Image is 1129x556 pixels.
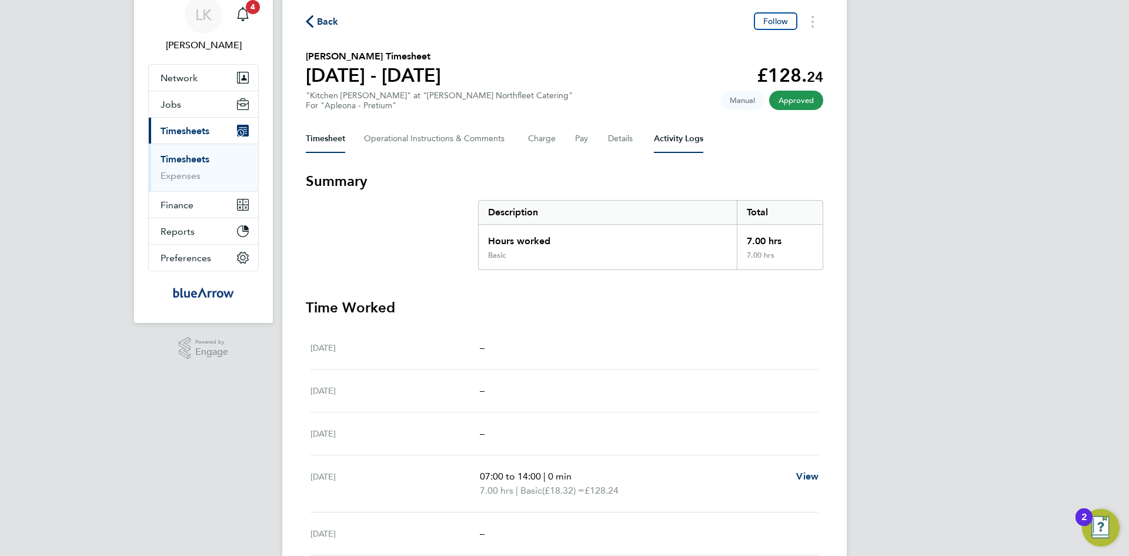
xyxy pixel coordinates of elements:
span: Jobs [161,99,181,110]
img: bluearrow-logo-retina.png [173,283,234,302]
span: 24 [807,68,823,85]
span: Louise Kempster [148,38,259,52]
span: 07:00 to 14:00 [480,471,541,482]
button: Charge [528,125,556,153]
div: [DATE] [310,527,480,541]
a: Powered byEngage [179,337,229,359]
div: [DATE] [310,384,480,398]
button: Jobs [149,91,258,117]
button: Network [149,65,258,91]
div: Summary [478,200,823,270]
span: £128.24 [584,485,619,496]
h3: Summary [306,172,823,191]
app-decimal: £128. [757,64,823,86]
div: [DATE] [310,427,480,441]
a: Timesheets [161,154,209,165]
span: – [480,385,485,396]
button: Operational Instructions & Comments [364,125,509,153]
span: – [480,528,485,539]
span: LK [195,7,212,22]
span: 0 min [548,471,572,482]
a: View [796,470,819,484]
span: | [516,485,518,496]
button: Back [306,14,339,29]
div: [DATE] [310,341,480,355]
button: Follow [754,12,797,30]
span: Finance [161,199,193,211]
h3: Time Worked [306,298,823,317]
span: Timesheets [161,125,209,136]
div: [DATE] [310,470,480,498]
div: Total [737,201,823,224]
div: Timesheets [149,144,258,191]
span: – [480,342,485,353]
a: Expenses [161,170,201,181]
h1: [DATE] - [DATE] [306,64,441,87]
div: 7.00 hrs [737,251,823,269]
button: Open Resource Center, 2 new notifications [1082,509,1120,547]
span: Back [317,15,339,29]
button: Details [608,125,635,153]
button: Timesheets [149,118,258,144]
span: Engage [195,347,228,357]
span: | [543,471,546,482]
button: Timesheet [306,125,345,153]
span: This timesheet has been approved. [769,91,823,110]
button: Activity Logs [654,125,703,153]
span: (£18.32) = [542,485,584,496]
button: Finance [149,192,258,218]
span: View [796,471,819,482]
button: Pay [575,125,589,153]
button: Timesheets Menu [802,12,823,31]
span: Basic [520,484,542,498]
span: Follow [763,16,788,26]
div: For "Apleona - Pretium" [306,101,573,111]
span: 7.00 hrs [480,485,513,496]
span: This timesheet was manually created. [720,91,764,110]
a: Go to home page [148,283,259,302]
div: 7.00 hrs [737,225,823,251]
div: Description [479,201,737,224]
button: Reports [149,218,258,244]
div: "Kitchen [PERSON_NAME]" at "[PERSON_NAME] Northfleet Catering" [306,91,573,111]
span: Powered by [195,337,228,347]
div: Basic [488,251,506,260]
span: Network [161,72,198,84]
div: Hours worked [479,225,737,251]
button: Preferences [149,245,258,271]
h2: [PERSON_NAME] Timesheet [306,49,441,64]
span: Reports [161,226,195,237]
span: – [480,428,485,439]
span: Preferences [161,252,211,264]
div: 2 [1081,517,1087,532]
